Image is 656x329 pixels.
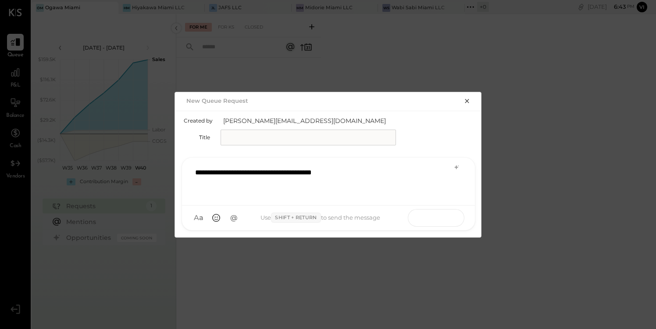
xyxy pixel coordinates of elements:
button: @ [226,210,242,226]
label: Created by [184,117,213,124]
span: @ [230,213,238,222]
span: a [199,213,203,222]
span: Shift + Return [271,213,321,223]
button: Aa [191,210,207,226]
h2: New Queue Request [186,97,248,104]
label: Title [184,134,210,141]
span: SEND [408,206,430,229]
span: [PERSON_NAME][EMAIL_ADDRESS][DOMAIN_NAME] [223,116,399,125]
div: Use to send the message [242,213,399,223]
